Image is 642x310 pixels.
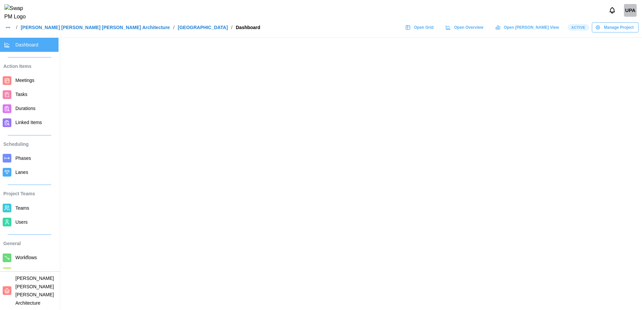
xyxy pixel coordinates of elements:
[15,106,35,111] span: Durations
[592,22,639,32] button: Manage Project
[15,219,28,225] span: Users
[607,5,618,16] button: Notifications
[15,78,34,83] span: Meetings
[15,92,27,97] span: Tasks
[15,120,42,125] span: Linked Items
[15,170,28,175] span: Lanes
[624,4,637,17] div: UPA
[571,24,585,30] span: Active
[16,25,17,30] div: /
[178,25,228,30] a: [GEOGRAPHIC_DATA]
[15,156,31,161] span: Phases
[624,4,637,17] a: Umar platform admin
[236,25,260,30] div: Dashboard
[173,25,175,30] div: /
[15,42,38,47] span: Dashboard
[454,23,483,32] span: Open Overview
[4,4,31,21] img: Swap PM Logo
[15,255,37,260] span: Workflows
[504,23,559,32] span: Open [PERSON_NAME] View
[15,276,54,306] span: [PERSON_NAME] [PERSON_NAME] [PERSON_NAME] Architecture
[21,25,170,30] a: [PERSON_NAME] [PERSON_NAME] [PERSON_NAME] Architecture
[414,23,434,32] span: Open Grid
[15,205,29,211] span: Teams
[231,25,232,30] div: /
[402,22,439,32] a: Open Grid
[604,23,634,32] span: Manage Project
[492,22,564,32] a: Open [PERSON_NAME] View
[442,22,489,32] a: Open Overview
